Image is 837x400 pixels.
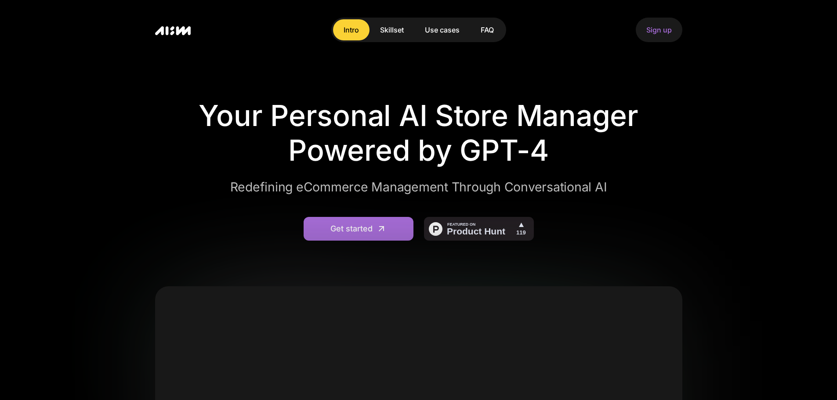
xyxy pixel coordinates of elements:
img: AI Store Manager - Your personal AI store manager powered by GPT-4 | Product Hunt [424,217,534,241]
a: Intro [333,19,370,40]
p: Redefining eCommerce Management Through Conversational AI [186,178,652,196]
a: Use cases [414,19,470,40]
div: Use cases [425,25,460,35]
h1: Your Personal AI Store Manager Powered by GPT-4 [186,98,652,168]
a: Sign up [636,18,682,42]
a: Skillset [370,19,414,40]
div: Sign up [646,25,672,35]
div: Get started [330,223,373,234]
a: FAQ [470,19,504,40]
a: Get started [304,217,413,241]
div: Skillset [380,25,404,35]
div: Intro [344,25,359,35]
div: FAQ [481,25,494,35]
